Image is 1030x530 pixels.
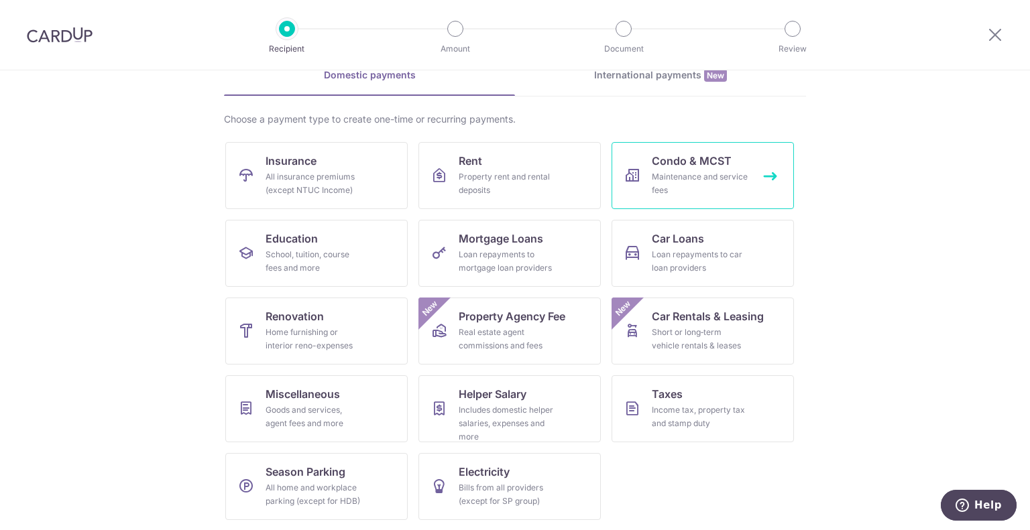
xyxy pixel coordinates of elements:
span: Electricity [459,464,510,480]
span: Property Agency Fee [459,308,565,324]
a: InsuranceAll insurance premiums (except NTUC Income) [225,142,408,209]
span: Helper Salary [459,386,526,402]
span: Renovation [266,308,324,324]
div: Income tax, property tax and stamp duty [652,403,748,430]
div: Short or long‑term vehicle rentals & leases [652,326,748,352]
div: Property rent and rental deposits [459,170,555,197]
div: Loan repayments to mortgage loan providers [459,248,555,275]
div: All home and workplace parking (except for HDB) [266,481,362,508]
a: Car Rentals & LeasingShort or long‑term vehicle rentals & leasesNew [612,297,794,365]
span: Season Parking [266,464,345,480]
div: Maintenance and service fees [652,170,748,197]
p: Document [574,42,673,56]
div: Includes domestic helper salaries, expenses and more [459,403,555,444]
img: CardUp [27,27,93,43]
div: Goods and services, agent fees and more [266,403,362,430]
span: Miscellaneous [266,386,340,402]
span: Car Loans [652,230,704,247]
span: Insurance [266,153,317,169]
div: Home furnishing or interior reno-expenses [266,326,362,352]
span: Rent [459,153,482,169]
span: Condo & MCST [652,153,732,169]
p: Amount [406,42,505,56]
a: TaxesIncome tax, property tax and stamp duty [612,375,794,442]
div: School, tuition, course fees and more [266,248,362,275]
div: Real estate agent commissions and fees [459,326,555,352]
a: Car LoansLoan repayments to car loan providers [612,220,794,287]
a: Mortgage LoansLoan repayments to mortgage loan providers [418,220,601,287]
span: Mortgage Loans [459,230,543,247]
a: Season ParkingAll home and workplace parking (except for HDB) [225,453,408,520]
span: Help [34,9,62,21]
iframe: Opens a widget where you can find more information [940,490,1017,523]
div: Domestic payments [224,68,515,82]
div: All insurance premiums (except NTUC Income) [266,170,362,197]
a: Helper SalaryIncludes domestic helper salaries, expenses and more [418,375,601,442]
p: Recipient [237,42,337,56]
span: New [612,297,634,320]
a: Condo & MCSTMaintenance and service fees [612,142,794,209]
span: Car Rentals & Leasing [652,308,764,324]
span: New [704,69,727,82]
span: Taxes [652,386,683,402]
a: MiscellaneousGoods and services, agent fees and more [225,375,408,442]
span: New [419,297,441,320]
div: Loan repayments to car loan providers [652,248,748,275]
a: EducationSchool, tuition, course fees and more [225,220,408,287]
div: Bills from all providers (except for SP group) [459,481,555,508]
a: RenovationHome furnishing or interior reno-expenses [225,297,408,365]
div: International payments [515,68,806,82]
div: Choose a payment type to create one-time or recurring payments. [224,113,806,126]
a: RentProperty rent and rental deposits [418,142,601,209]
p: Review [743,42,842,56]
a: Property Agency FeeReal estate agent commissions and feesNew [418,297,601,365]
span: Education [266,230,318,247]
a: ElectricityBills from all providers (except for SP group) [418,453,601,520]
